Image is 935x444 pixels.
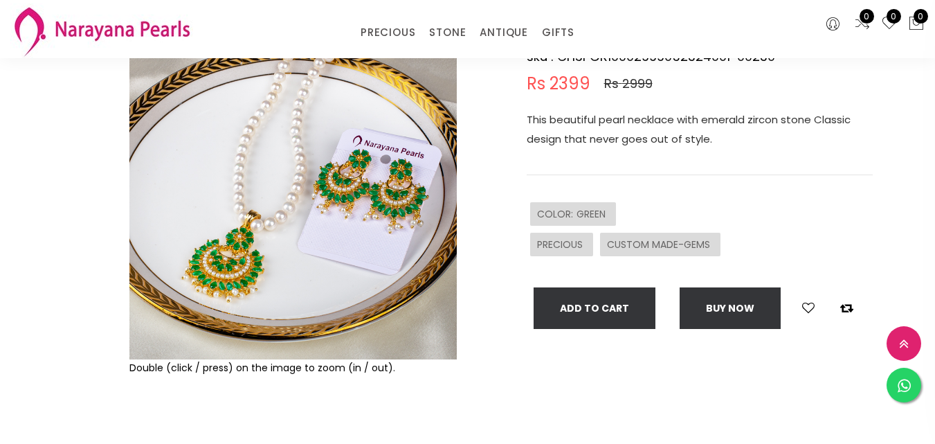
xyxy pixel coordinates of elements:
span: 0 [887,9,901,24]
span: GREEN [577,207,609,221]
span: Rs 2399 [527,76,590,92]
button: Add To Cart [534,287,655,329]
span: 0 [914,9,928,24]
a: 0 [881,15,898,33]
a: ANTIQUE [480,22,528,43]
a: GIFTS [542,22,574,43]
button: 0 [908,15,925,33]
span: CUSTOM MADE-GEMS [607,238,714,251]
img: Example [129,32,457,359]
button: Add to compare [836,299,857,317]
button: Buy now [680,287,781,329]
button: Add to wishlist [798,299,819,317]
span: COLOR : [537,207,577,221]
a: PRECIOUS [361,22,415,43]
p: This beautiful pearl necklace with emerald zircon stone Classic design that never goes out of style. [527,110,873,149]
span: Rs 2999 [604,76,653,92]
a: STONE [429,22,466,43]
span: 0 [860,9,874,24]
div: Double (click / press) on the image to zoom (in / out). [129,359,457,376]
span: PRECIOUS [537,238,586,251]
a: 0 [854,15,871,33]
